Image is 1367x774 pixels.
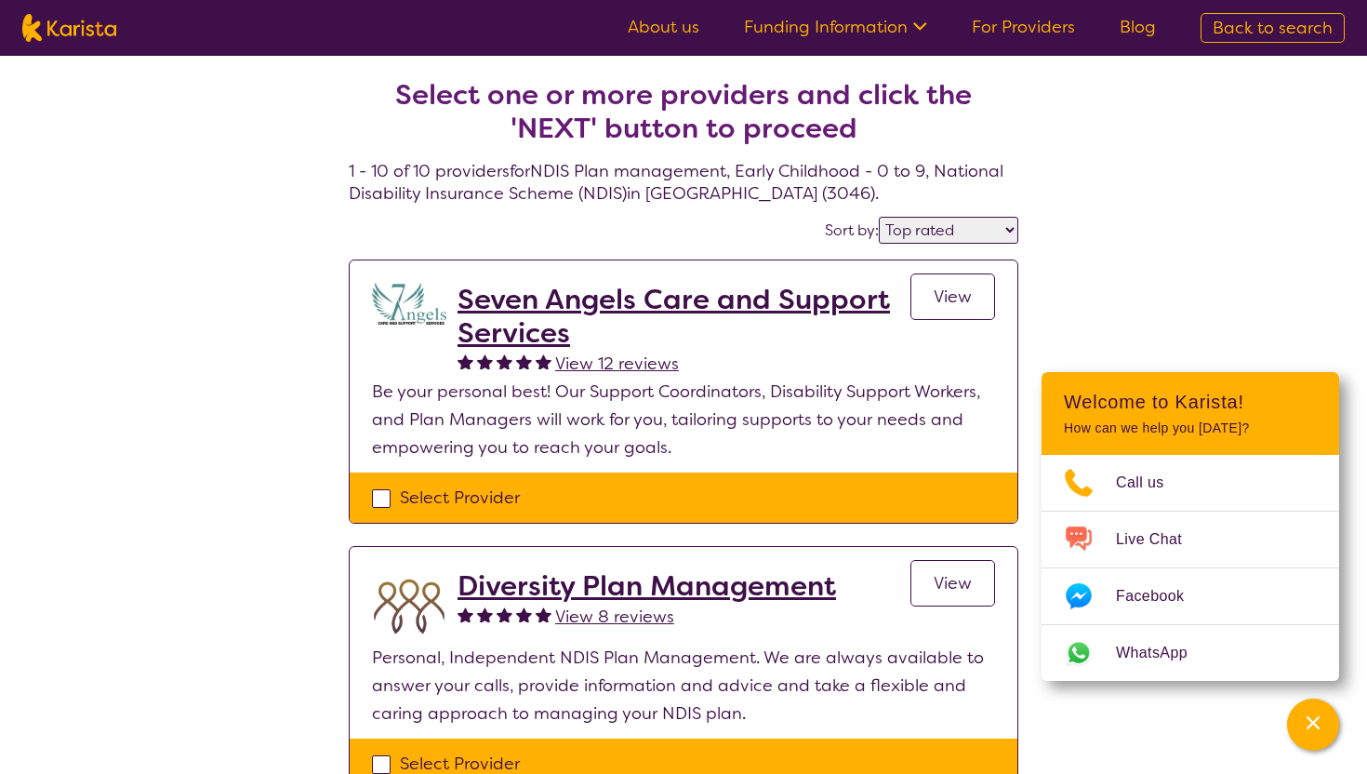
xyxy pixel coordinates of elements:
[555,606,674,628] span: View 8 reviews
[934,572,972,594] span: View
[458,607,473,622] img: fullstar
[1116,582,1206,610] span: Facebook
[555,603,674,631] a: View 8 reviews
[555,353,679,375] span: View 12 reviews
[1116,469,1187,497] span: Call us
[1042,455,1339,681] ul: Choose channel
[349,33,1018,205] h4: 1 - 10 of 10 providers for NDIS Plan management , Early Childhood - 0 to 9 , National Disability ...
[1064,420,1317,436] p: How can we help you [DATE]?
[536,354,551,369] img: fullstar
[458,354,473,369] img: fullstar
[1120,16,1156,38] a: Blog
[1201,13,1345,43] a: Back to search
[1064,391,1317,413] h2: Welcome to Karista!
[628,16,699,38] a: About us
[910,560,995,607] a: View
[1116,639,1210,667] span: WhatsApp
[1213,17,1333,39] span: Back to search
[477,607,493,622] img: fullstar
[458,569,836,603] a: Diversity Plan Management
[825,220,879,240] label: Sort by:
[372,644,995,727] p: Personal, Independent NDIS Plan Management. We are always available to answer your calls, provide...
[555,350,679,378] a: View 12 reviews
[497,354,512,369] img: fullstar
[372,283,446,325] img: lugdbhoacugpbhbgex1l.png
[477,354,493,369] img: fullstar
[1287,699,1339,751] button: Channel Menu
[516,607,532,622] img: fullstar
[458,283,910,350] a: Seven Angels Care and Support Services
[910,274,995,320] a: View
[372,378,995,461] p: Be your personal best! Our Support Coordinators, Disability Support Workers, and Plan Managers wi...
[372,569,446,644] img: duqvjtfkvnzb31ymex15.png
[972,16,1075,38] a: For Providers
[497,607,512,622] img: fullstar
[536,607,551,622] img: fullstar
[516,354,532,369] img: fullstar
[22,14,116,42] img: Karista logo
[371,78,996,145] h2: Select one or more providers and click the 'NEXT' button to proceed
[1042,372,1339,681] div: Channel Menu
[744,16,927,38] a: Funding Information
[934,286,972,308] span: View
[1116,526,1204,554] span: Live Chat
[1042,625,1339,681] a: Web link opens in a new tab.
